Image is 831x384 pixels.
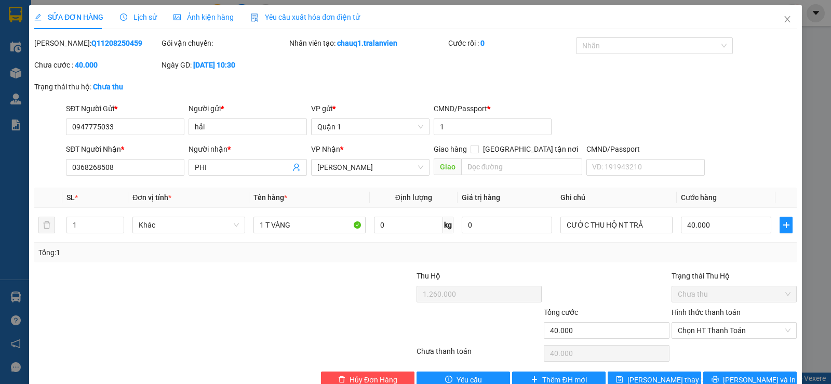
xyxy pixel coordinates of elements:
b: chauq1.tralanvien [337,39,397,47]
div: Nhân viên tạo: [289,37,447,49]
input: Dọc đường [461,158,583,175]
span: Ảnh kiện hàng [173,13,234,21]
span: exclamation-circle [445,376,452,384]
img: icon [250,14,259,22]
span: save [616,376,623,384]
div: Chưa thanh toán [415,346,543,364]
div: VP gửi [311,103,430,114]
button: delete [38,217,55,233]
span: [GEOGRAPHIC_DATA] tận nơi [479,143,582,155]
span: Tên hàng [253,193,287,202]
div: Cước rồi : [448,37,573,49]
div: SĐT Người Nhận [66,143,184,155]
span: kg [443,217,453,233]
div: Trạng thái thu hộ: [34,81,192,92]
span: SỬA ĐƠN HÀNG [34,13,103,21]
button: plus [780,217,793,233]
div: Trạng thái Thu Hộ [672,270,797,282]
div: CMND/Passport [434,103,552,114]
label: Hình thức thanh toán [672,308,741,316]
span: Cước hàng [681,193,717,202]
span: Chưa thu [678,286,790,302]
b: 40.000 [75,61,98,69]
div: Ngày GD: [162,59,287,71]
input: VD: Bàn, Ghế [253,217,366,233]
span: Lịch sử [120,13,157,21]
div: Tổng: 1 [38,247,321,258]
b: Q11208250459 [91,39,142,47]
span: Lê Hồng Phong [317,160,423,175]
span: Giá trị hàng [462,193,500,202]
span: picture [173,14,181,21]
th: Ghi chú [556,188,677,208]
span: VP Nhận [311,145,340,153]
span: plus [531,376,538,384]
span: Yêu cầu xuất hóa đơn điện tử [250,13,360,21]
span: Chọn HT Thanh Toán [678,323,790,338]
span: Quận 1 [317,119,423,135]
span: delete [338,376,345,384]
span: printer [712,376,719,384]
span: Khác [139,217,238,233]
input: Ghi Chú [560,217,673,233]
b: Chưa thu [93,83,123,91]
span: Thu Hộ [417,272,440,280]
div: Người nhận [189,143,307,155]
div: CMND/Passport [586,143,705,155]
span: Định lượng [395,193,432,202]
span: SL [66,193,75,202]
b: [DATE] 10:30 [193,61,235,69]
span: Giao hàng [434,145,467,153]
div: SĐT Người Gửi [66,103,184,114]
div: [PERSON_NAME]: [34,37,159,49]
span: edit [34,14,42,21]
span: Giao [434,158,461,175]
span: clock-circle [120,14,127,21]
span: Đơn vị tính [132,193,171,202]
div: Người gửi [189,103,307,114]
button: Close [773,5,802,34]
span: close [783,15,792,23]
span: Tổng cước [544,308,578,316]
span: user-add [292,163,301,171]
b: 0 [480,39,485,47]
div: Gói vận chuyển: [162,37,287,49]
span: plus [780,221,792,229]
div: Chưa cước : [34,59,159,71]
